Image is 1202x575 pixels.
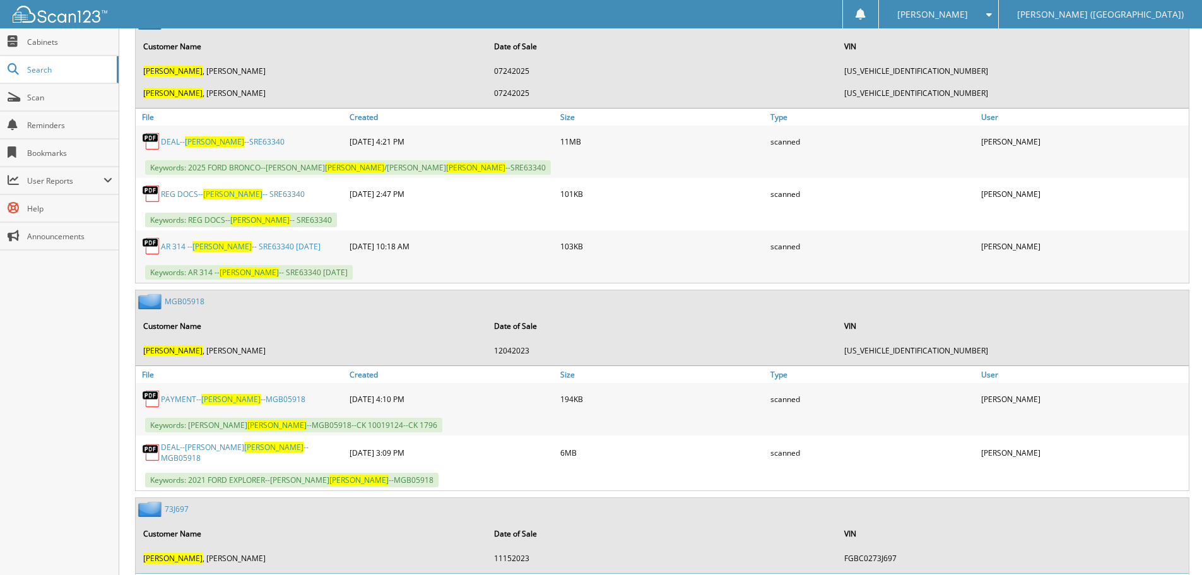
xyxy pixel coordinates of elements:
a: Type [767,109,978,126]
div: [PERSON_NAME] [978,129,1189,154]
a: Size [557,109,768,126]
span: Bookmarks [27,148,112,158]
span: Help [27,203,112,214]
span: Keywords: 2025 FORD BRONCO--[PERSON_NAME] /[PERSON_NAME] --SRE63340 [145,160,551,175]
span: [PERSON_NAME] [244,442,303,453]
div: 6MB [557,439,768,466]
th: Date of Sale [488,313,837,339]
span: Keywords: 2021 FORD EXPLORER--[PERSON_NAME] --MGB05918 [145,473,439,487]
a: User [978,366,1189,383]
span: [PERSON_NAME] [143,553,203,564]
td: [US_VEHICLE_IDENTIFICATION_NUMBER] [838,83,1187,104]
span: [PERSON_NAME] [192,241,252,252]
a: 73J697 [165,504,189,514]
div: [DATE] 4:21 PM [346,129,557,154]
span: [PERSON_NAME] ([GEOGRAPHIC_DATA]) [1017,11,1184,18]
a: AR 314 --[PERSON_NAME]-- SRE63340 [DATE] [161,241,321,252]
img: PDF.png [142,237,161,256]
td: 12042023 [488,340,837,361]
img: PDF.png [142,184,161,203]
th: Date of Sale [488,33,837,59]
span: Search [27,64,110,75]
div: [PERSON_NAME] [978,181,1189,206]
span: [PERSON_NAME] [897,11,968,18]
a: DEAL--[PERSON_NAME][PERSON_NAME]--MGB05918 [161,442,343,463]
td: [US_VEHICLE_IDENTIFICATION_NUMBER] [838,61,1187,81]
th: VIN [838,33,1187,59]
span: [PERSON_NAME] [185,136,244,147]
span: [PERSON_NAME] [325,162,384,173]
div: 103KB [557,234,768,259]
td: , [PERSON_NAME] [137,61,486,81]
span: User Reports [27,175,103,186]
td: 07242025 [488,61,837,81]
th: Date of Sale [488,521,837,547]
span: [PERSON_NAME] [201,394,261,405]
div: scanned [767,129,978,154]
a: MGB05918 [165,296,204,307]
th: Customer Name [137,313,486,339]
th: VIN [838,521,1187,547]
img: PDF.png [142,132,161,151]
div: 101KB [557,181,768,206]
th: VIN [838,313,1187,339]
a: Type [767,366,978,383]
img: PDF.png [142,389,161,408]
span: [PERSON_NAME] [220,267,279,278]
div: [PERSON_NAME] [978,386,1189,412]
a: Created [346,366,557,383]
a: Created [346,109,557,126]
span: [PERSON_NAME] [230,215,290,225]
td: [US_VEHICLE_IDENTIFICATION_NUMBER] [838,340,1187,361]
span: Reminders [27,120,112,131]
div: [DATE] 10:18 AM [346,234,557,259]
a: Size [557,366,768,383]
td: , [PERSON_NAME] [137,83,486,104]
th: Customer Name [137,521,486,547]
div: 194KB [557,386,768,412]
span: [PERSON_NAME] [143,345,203,356]
div: [PERSON_NAME] [978,234,1189,259]
td: , [PERSON_NAME] [137,548,486,569]
div: [DATE] 4:10 PM [346,386,557,412]
img: folder2.png [138,501,165,517]
span: Scan [27,92,112,103]
a: User [978,109,1189,126]
a: REG DOCS--[PERSON_NAME]-- SRE63340 [161,189,305,199]
td: 07242025 [488,83,837,104]
th: Customer Name [137,33,486,59]
div: scanned [767,234,978,259]
div: scanned [767,439,978,466]
span: Announcements [27,231,112,242]
div: [PERSON_NAME] [978,439,1189,466]
img: PDF.png [142,443,161,462]
a: DEAL--[PERSON_NAME]--SRE63340 [161,136,285,147]
span: Keywords: REG DOCS-- -- SRE63340 [145,213,337,227]
div: 11MB [557,129,768,154]
span: Keywords: AR 314 -- -- SRE63340 [DATE] [145,265,353,280]
td: , [PERSON_NAME] [137,340,486,361]
img: folder2.png [138,293,165,309]
span: [PERSON_NAME] [143,66,203,76]
span: [PERSON_NAME] [329,475,389,485]
iframe: Chat Widget [1139,514,1202,575]
a: PAYMENT--[PERSON_NAME]--MGB05918 [161,394,305,405]
td: FGBC0273J697 [838,548,1187,569]
div: [DATE] 3:09 PM [346,439,557,466]
img: scan123-logo-white.svg [13,6,107,23]
a: File [136,366,346,383]
div: scanned [767,386,978,412]
span: [PERSON_NAME] [247,420,307,430]
div: scanned [767,181,978,206]
a: File [136,109,346,126]
span: [PERSON_NAME] [446,162,505,173]
span: Cabinets [27,37,112,47]
span: [PERSON_NAME] [143,88,203,98]
div: [DATE] 2:47 PM [346,181,557,206]
td: 11152023 [488,548,837,569]
span: [PERSON_NAME] [203,189,262,199]
span: Keywords: [PERSON_NAME] --MGB05918--CK 10019124--CK 1796 [145,418,442,432]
